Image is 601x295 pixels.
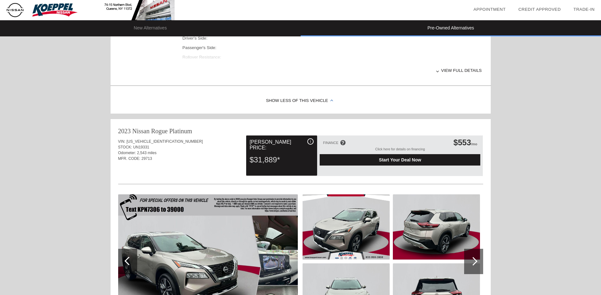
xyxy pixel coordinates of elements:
[118,151,136,155] span: Odometer:
[169,127,192,135] div: Platinum
[573,7,595,12] a: Trade-In
[118,139,125,144] span: VIN:
[133,145,149,149] span: UN19331
[182,43,325,53] div: Passenger's Side:
[142,156,152,161] span: 29713
[118,145,132,149] span: STOCK:
[137,151,157,155] span: 2,543 miles
[118,156,141,161] span: MFR. CODE:
[118,127,168,135] div: 2023 Nissan Rogue
[303,194,390,260] img: fae8b784-c576-4fe6-89f5-4fb404224267.jpg
[182,63,482,78] div: View full details
[393,194,480,260] img: 1bf90f29-51f4-47ec-b79d-56ba1fe0c622.jpg
[323,141,338,145] div: FINANCE
[250,152,314,168] div: $31,889*
[328,157,472,162] span: Start Your Deal Now
[250,138,314,152] div: [PERSON_NAME] Price:
[307,138,314,145] div: i
[518,7,561,12] a: Credit Approved
[453,138,477,147] div: /mo
[126,139,203,144] span: [US_VEHICLE_IDENTIFICATION_NUMBER]
[118,165,483,175] div: Quoted on [DATE] 7:46:38 PM
[111,88,491,114] div: Show Less of this Vehicle
[473,7,506,12] a: Appointment
[320,147,480,154] div: Click here for details on financing
[453,138,471,147] span: $553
